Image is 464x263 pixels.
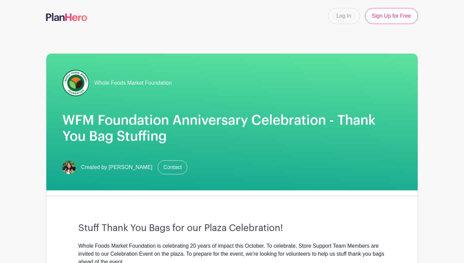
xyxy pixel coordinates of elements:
[158,160,187,174] a: Contact
[62,70,89,96] img: wfmf_primary_badge_4c.png
[62,161,76,174] img: mireya.jpg
[78,223,386,234] h3: Stuff Thank You Bags for our Plaza Celebration!
[328,8,359,24] a: Log In
[94,79,172,87] span: Whole Foods Market Foundation
[62,112,402,144] h1: WFM Foundation Anniversary Celebration - Thank You Bag Stuffing
[46,13,87,21] img: logo-507f7623f17ff9eddc593b1ce0a138ce2505c220e1c5a4e2b4648c50719b7d32.svg
[81,163,152,171] span: Created by [PERSON_NAME]
[365,8,418,24] a: Sign Up for Free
